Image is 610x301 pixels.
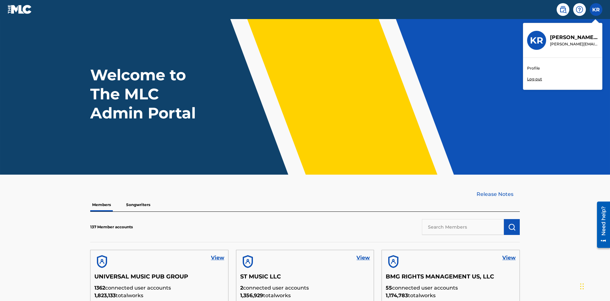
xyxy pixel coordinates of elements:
[94,284,224,292] p: connected user accounts
[124,198,152,211] p: Songwriters
[559,6,567,13] img: search
[530,35,543,46] h3: KR
[386,292,516,299] p: total works
[386,284,516,292] p: connected user accounts
[477,191,520,198] a: Release Notes
[590,3,602,16] div: User Menu
[592,6,600,14] span: KR
[573,3,586,16] div: Help
[240,273,370,284] h5: ST MUSIC LLC
[8,5,32,14] img: MLC Logo
[550,41,598,47] p: krystal.ribble@themlc.com
[94,292,224,299] p: total works
[576,6,583,13] img: help
[94,292,116,298] span: 1,823,133
[240,292,370,299] p: total works
[386,273,516,284] h5: BMG RIGHTS MANAGEMENT US, LLC
[557,3,569,16] a: Public Search
[422,219,504,235] input: Search Members
[356,254,370,262] a: View
[386,292,408,298] span: 1,174,783
[94,273,224,284] h5: UNIVERSAL MUSIC PUB GROUP
[90,65,209,123] h1: Welcome to The MLC Admin Portal
[527,76,542,82] p: Log out
[578,271,610,301] iframe: Chat Widget
[240,254,255,269] img: account
[94,254,110,269] img: account
[94,285,105,291] span: 1362
[580,277,584,296] div: Drag
[502,254,516,262] a: View
[592,199,610,251] iframe: Resource Center
[240,284,370,292] p: connected user accounts
[550,34,598,41] p: Krystal Ribble
[240,292,263,298] span: 1,356,929
[527,65,540,71] a: Profile
[90,224,133,230] p: 137 Member accounts
[386,285,392,291] span: 55
[386,254,401,269] img: account
[211,254,224,262] a: View
[90,198,113,211] p: Members
[240,285,243,291] span: 2
[508,223,516,231] img: Search Works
